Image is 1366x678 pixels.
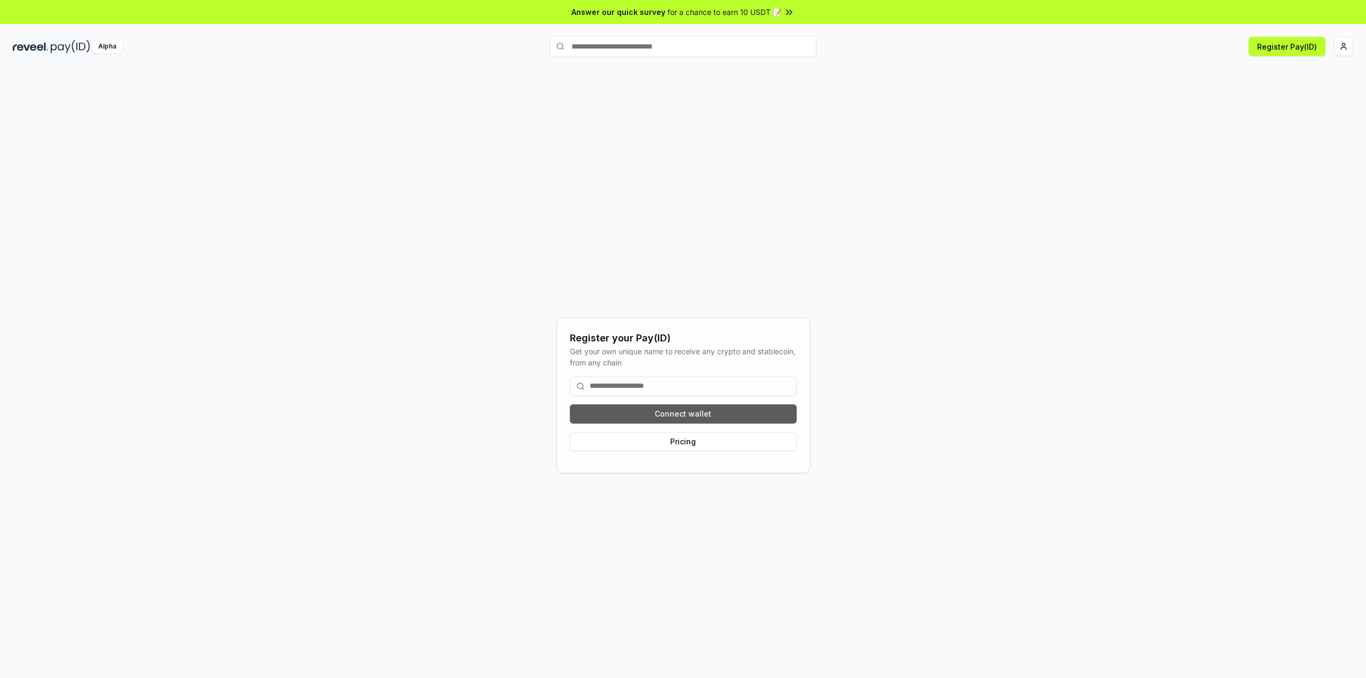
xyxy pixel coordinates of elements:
img: reveel_dark [13,40,49,53]
button: Connect wallet [570,404,797,424]
img: pay_id [51,40,90,53]
div: Alpha [92,40,122,53]
div: Get your own unique name to receive any crypto and stablecoin, from any chain [570,346,797,368]
button: Pricing [570,432,797,451]
div: Register your Pay(ID) [570,331,797,346]
span: for a chance to earn 10 USDT 📝 [668,6,782,18]
button: Register Pay(ID) [1249,37,1325,56]
span: Answer our quick survey [571,6,665,18]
